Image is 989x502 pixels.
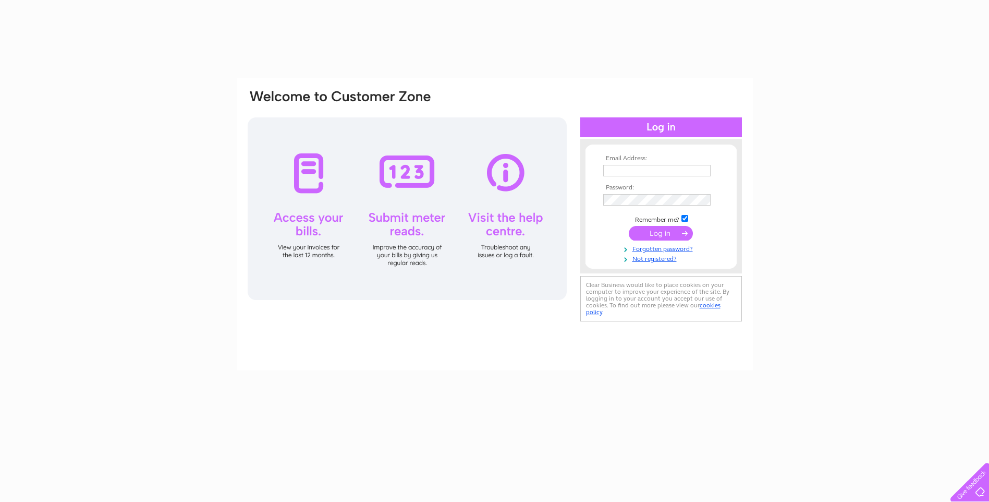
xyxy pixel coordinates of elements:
[586,302,721,316] a: cookies policy
[603,253,722,263] a: Not registered?
[629,226,693,241] input: Submit
[601,155,722,162] th: Email Address:
[601,184,722,192] th: Password:
[580,276,742,321] div: Clear Business would like to place cookies on your computer to improve your experience of the sit...
[603,243,722,253] a: Forgotten password?
[601,213,722,224] td: Remember me?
